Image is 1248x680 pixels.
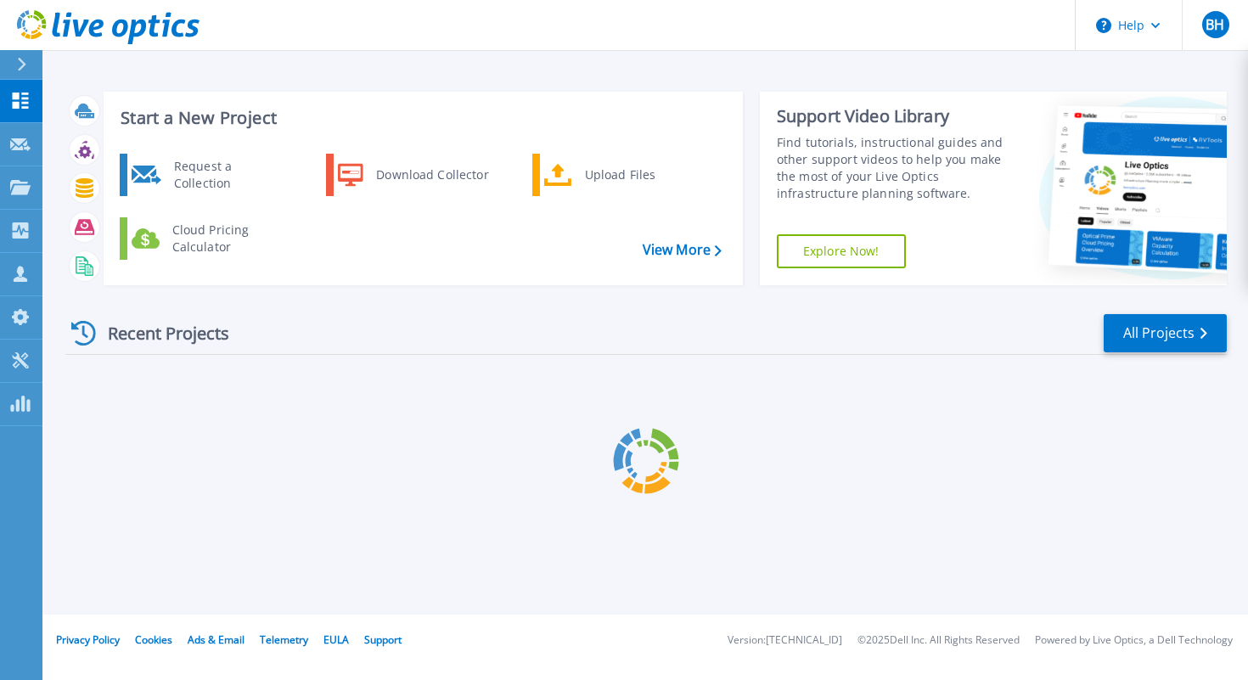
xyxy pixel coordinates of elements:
li: Powered by Live Optics, a Dell Technology [1035,635,1233,646]
a: Upload Files [532,154,706,196]
a: View More [643,242,722,258]
div: Cloud Pricing Calculator [164,222,290,256]
span: BH [1206,18,1224,31]
a: Explore Now! [777,234,906,268]
li: Version: [TECHNICAL_ID] [728,635,842,646]
h3: Start a New Project [121,109,721,127]
a: Privacy Policy [56,632,120,647]
div: Upload Files [576,158,702,192]
a: Request a Collection [120,154,294,196]
a: Support [364,632,402,647]
a: Ads & Email [188,632,245,647]
a: Telemetry [260,632,308,647]
a: All Projects [1104,314,1227,352]
div: Recent Projects [65,312,252,354]
li: © 2025 Dell Inc. All Rights Reserved [857,635,1020,646]
div: Download Collector [368,158,496,192]
div: Support Video Library [777,105,1010,127]
div: Find tutorials, instructional guides and other support videos to help you make the most of your L... [777,134,1010,202]
a: Cloud Pricing Calculator [120,217,294,260]
a: Download Collector [326,154,500,196]
a: Cookies [135,632,172,647]
div: Request a Collection [166,158,290,192]
a: EULA [323,632,349,647]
